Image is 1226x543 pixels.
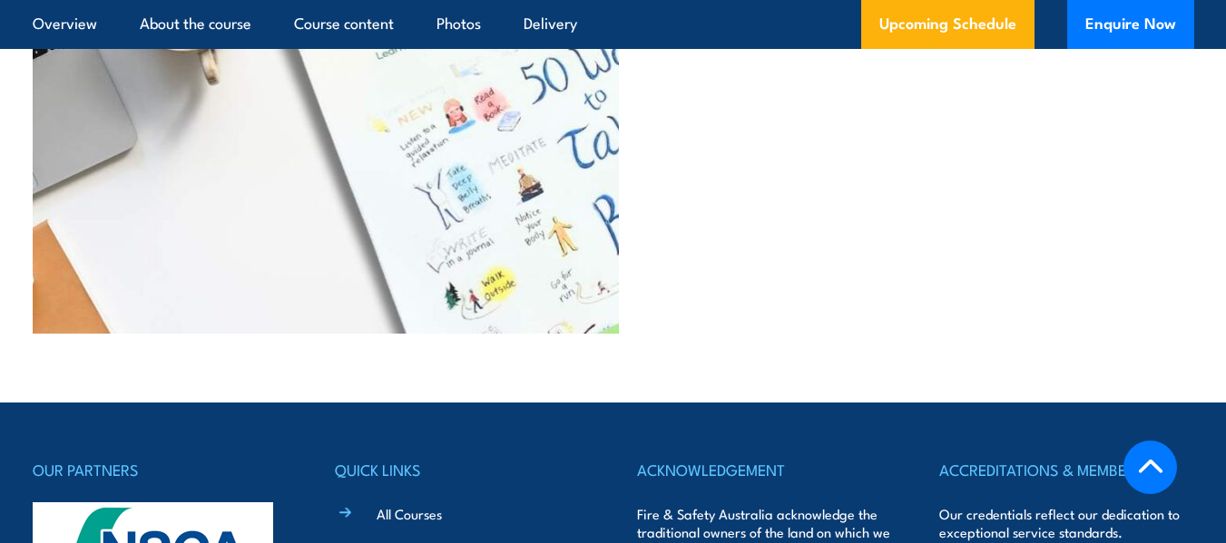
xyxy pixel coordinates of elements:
h4: QUICK LINKS [335,457,589,482]
p: Our credentials reflect our dedication to exceptional service standards. [939,505,1193,541]
h4: OUR PARTNERS [33,457,287,482]
h4: ACCREDITATIONS & MEMBERSHIPS [939,457,1193,482]
h4: ACKNOWLEDGEMENT [637,457,891,482]
a: All Courses [377,504,442,523]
